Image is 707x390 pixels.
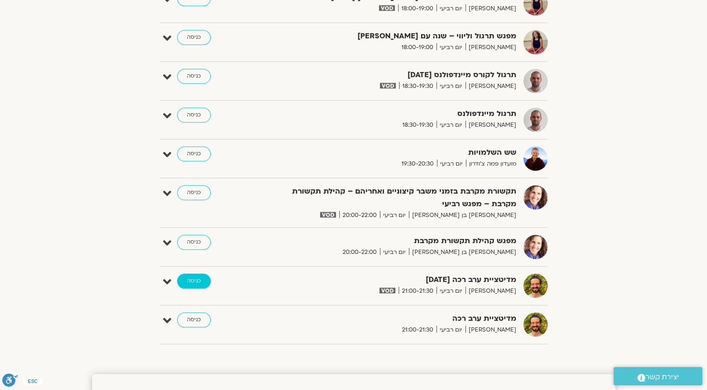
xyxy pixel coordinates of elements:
[409,210,516,220] span: [PERSON_NAME] בן [PERSON_NAME]
[398,159,437,169] span: 19:30-20:30
[614,367,702,385] a: יצירת קשר
[287,146,516,159] strong: שש השלמויות
[399,286,436,296] span: 21:00-21:30
[379,5,394,11] img: vodicon
[437,159,466,169] span: יום רביעי
[339,210,380,220] span: 20:00-22:00
[287,235,516,247] strong: מפגש קהילת תקשורת מקרבת
[177,146,211,161] a: כניסה
[465,4,516,14] span: [PERSON_NAME]
[436,4,465,14] span: יום רביעי
[177,274,211,289] a: כניסה
[465,286,516,296] span: [PERSON_NAME]
[287,30,516,43] strong: מפגש תרגול וליווי – שנה עם [PERSON_NAME]
[465,43,516,52] span: [PERSON_NAME]
[380,247,409,257] span: יום רביעי
[287,108,516,120] strong: תרגול מיינדפולנס
[177,235,211,250] a: כניסה
[339,247,380,257] span: 20:00-22:00
[287,274,516,286] strong: מדיטציית ערב רכה [DATE]
[465,81,516,91] span: [PERSON_NAME]
[436,120,465,130] span: יום רביעי
[320,212,336,217] img: vodicon
[465,325,516,335] span: [PERSON_NAME]
[436,43,465,52] span: יום רביעי
[399,120,436,130] span: 18:30-19:30
[380,210,409,220] span: יום רביעי
[465,120,516,130] span: [PERSON_NAME]
[177,185,211,200] a: כניסה
[379,288,395,293] img: vodicon
[466,159,516,169] span: מועדון פמה צ'ודרון
[177,69,211,84] a: כניסה
[645,371,679,383] span: יצירת קשר
[287,185,516,210] strong: תקשורת מקרבת בזמני משבר קיצוניים ואחריהם – קהילת תקשורת מקרבת – מפגש רביעי
[177,312,211,327] a: כניסה
[399,325,436,335] span: 21:00-21:30
[436,81,465,91] span: יום רביעי
[399,81,436,91] span: 18:30-19:30
[287,312,516,325] strong: מדיטציית ערב רכה
[177,108,211,123] a: כניסה
[177,30,211,45] a: כניסה
[398,4,436,14] span: 18:00-19:00
[409,247,516,257] span: [PERSON_NAME] בן [PERSON_NAME]
[436,286,465,296] span: יום רביעי
[287,69,516,81] strong: תרגול לקורס מיינדפולנס [DATE]
[436,325,465,335] span: יום רביעי
[380,83,395,88] img: vodicon
[398,43,436,52] span: 18:00-19:00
